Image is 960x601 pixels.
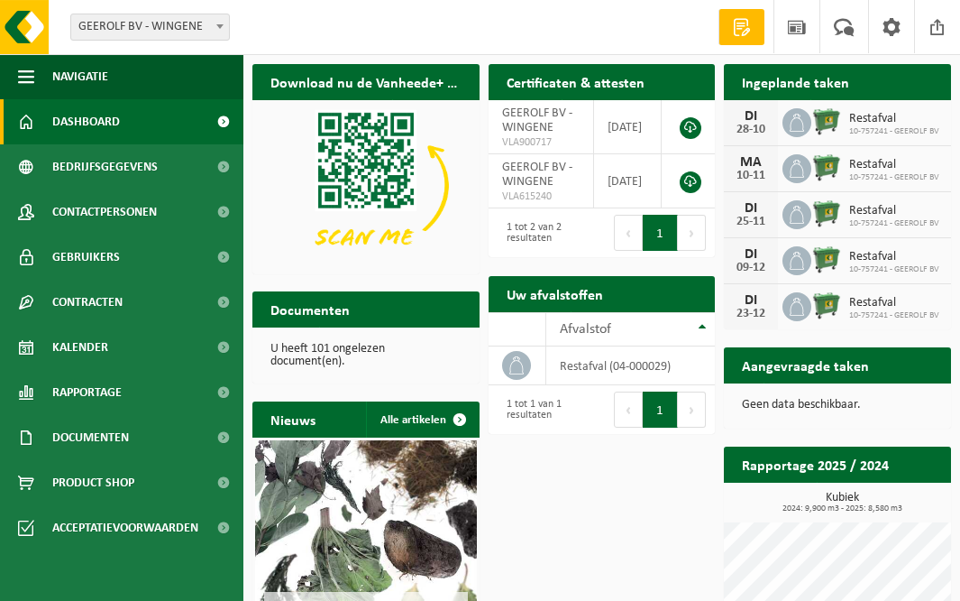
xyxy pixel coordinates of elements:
[643,215,678,251] button: 1
[52,99,120,144] span: Dashboard
[724,64,867,99] h2: Ingeplande taken
[498,213,593,253] div: 1 tot 2 van 2 resultaten
[52,415,129,460] span: Documenten
[52,280,123,325] span: Contracten
[849,204,939,218] span: Restafval
[52,460,134,505] span: Product Shop
[52,144,158,190] span: Bedrijfsgegevens
[733,155,769,170] div: MA
[614,392,643,428] button: Previous
[849,296,939,310] span: Restafval
[733,262,769,274] div: 09-12
[733,492,951,513] h3: Kubiek
[366,402,478,438] a: Alle artikelen
[71,14,229,40] span: GEEROLF BV - WINGENE
[733,109,769,124] div: DI
[502,190,580,204] span: VLA615240
[502,106,572,134] span: GEEROLF BV - WINGENE
[502,135,580,150] span: VLA900717
[724,347,887,383] h2: Aangevraagde taken
[52,505,198,550] span: Acceptatievoorwaarden
[849,264,939,275] span: 10-757241 - GEEROLF BV
[52,235,120,280] span: Gebruikers
[733,293,769,308] div: DI
[594,100,663,154] td: [DATE]
[733,308,769,320] div: 23-12
[849,112,939,126] span: Restafval
[849,126,939,137] span: 10-757241 - GEEROLF BV
[252,402,334,437] h2: Nieuws
[489,276,621,311] h2: Uw afvalstoffen
[811,152,842,182] img: WB-0660-HPE-GN-01
[811,290,842,320] img: WB-0660-HPE-GN-01
[849,158,939,172] span: Restafval
[733,247,769,262] div: DI
[733,124,769,136] div: 28-10
[70,14,230,41] span: GEEROLF BV - WINGENE
[52,54,108,99] span: Navigatie
[52,190,157,235] span: Contactpersonen
[733,201,769,216] div: DI
[546,347,715,385] td: restafval (04-000029)
[817,482,949,518] a: Bekijk rapportage
[498,390,593,430] div: 1 tot 1 van 1 resultaten
[252,64,480,99] h2: Download nu de Vanheede+ app!
[502,161,572,189] span: GEEROLF BV - WINGENE
[733,216,769,228] div: 25-11
[252,291,368,327] h2: Documenten
[52,370,122,415] span: Rapportage
[614,215,643,251] button: Previous
[560,322,611,337] span: Afvalstof
[724,447,907,482] h2: Rapportage 2025 / 2024
[52,325,108,370] span: Kalender
[733,504,951,513] span: 2024: 9,900 m3 - 2025: 8,580 m3
[489,64,663,99] h2: Certificaten & attesten
[270,343,462,368] p: U heeft 101 ongelezen document(en).
[678,215,706,251] button: Next
[594,154,663,208] td: [DATE]
[811,244,842,274] img: WB-0660-HPE-GN-01
[643,392,678,428] button: 1
[252,100,480,271] img: Download de VHEPlus App
[849,250,939,264] span: Restafval
[678,392,706,428] button: Next
[849,218,939,229] span: 10-757241 - GEEROLF BV
[849,172,939,183] span: 10-757241 - GEEROLF BV
[811,106,842,136] img: WB-0660-HPE-GN-01
[811,198,842,228] img: WB-0660-HPE-GN-01
[742,399,933,411] p: Geen data beschikbaar.
[733,170,769,182] div: 10-11
[849,310,939,321] span: 10-757241 - GEEROLF BV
